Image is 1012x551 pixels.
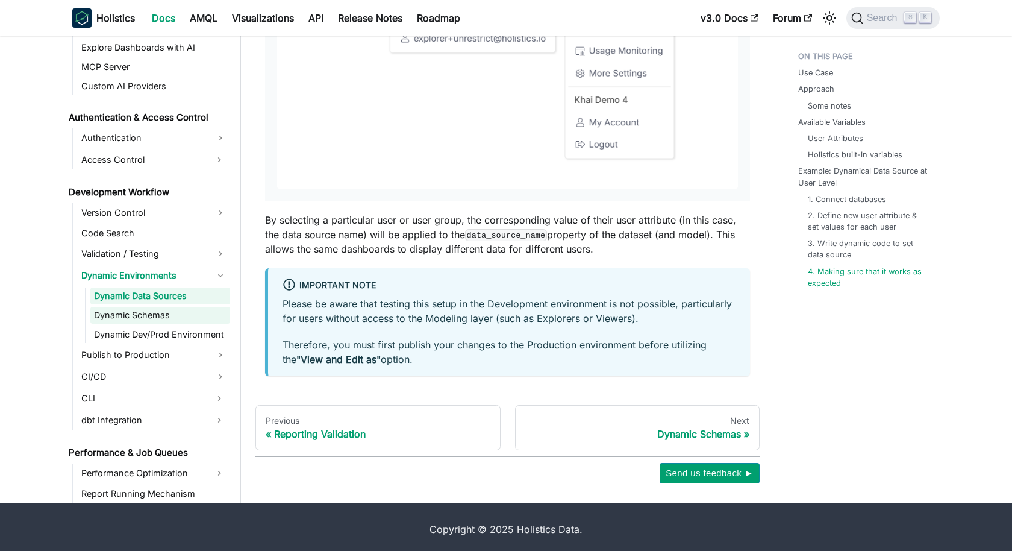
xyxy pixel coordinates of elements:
a: Performance & Job Queues [65,444,230,461]
a: Performance Optimization [78,464,208,483]
a: Docs [145,8,183,28]
a: Dynamic Data Sources [90,288,230,304]
a: Release Notes [331,8,410,28]
a: Use Case [798,67,833,78]
p: Please be aware that testing this setup in the Development environment is not possible, particula... [283,297,736,326]
a: Dynamic Environments [78,266,230,285]
a: Roadmap [410,8,467,28]
span: Send us feedback ► [666,465,754,481]
a: User Attributes [808,133,863,144]
a: Holistics built-in variables [808,149,902,160]
div: Important note [283,278,736,294]
a: Authentication & Access Control [65,109,230,126]
a: Visualizations [225,8,301,28]
a: 1. Connect databases [808,194,886,205]
a: Approach [798,83,834,95]
a: Publish to Production [78,345,230,365]
a: AMQL [183,8,225,28]
a: dbt Integration [78,411,208,430]
a: Explore Dashboards with AI [78,39,230,56]
a: CI/CD [78,367,230,386]
div: Reporting Validation [266,428,490,440]
button: Expand sidebar category 'Performance Optimization' [208,464,230,483]
span: Search [863,13,905,24]
a: CLI [78,389,208,408]
button: Switch between dark and light mode (currently light mode) [820,8,839,28]
a: 2. Define new user attribute & set values for each user [808,210,928,233]
kbd: ⌘ [904,12,916,23]
div: Dynamic Schemas [525,428,750,440]
p: Therefore, you must first publish your changes to the Production environment before utilizing the... [283,338,736,367]
img: Holistics [72,8,92,28]
a: Dynamic Dev/Prod Environment [90,326,230,343]
a: PreviousReporting Validation [255,405,501,451]
a: Dynamic Schemas [90,307,230,324]
div: Copyright © 2025 Holistics Data. [123,522,889,537]
p: By selecting a particular user or user group, the corresponding value of their user attribute (in... [265,213,750,256]
nav: Docs pages [255,405,760,451]
a: Authentication [78,128,230,148]
a: Forum [766,8,819,28]
a: API [301,8,331,28]
a: v3.0 Docs [693,8,766,28]
a: 3. Write dynamic code to set data source [808,238,928,260]
a: Report Running Mechanism [78,485,230,502]
button: Expand sidebar category 'Access Control' [208,150,230,169]
button: Expand sidebar category 'dbt Integration' [208,411,230,430]
div: Previous [266,415,490,426]
a: Example: Dynamical Data Source at User Level [798,165,932,188]
kbd: K [919,12,931,23]
a: MCP Server [78,58,230,75]
button: Search (Command+K) [846,7,940,29]
a: HolisticsHolistics [72,8,135,28]
div: Next [525,415,750,426]
a: Development Workflow [65,184,230,201]
a: 4. Making sure that it works as expected [808,266,928,289]
a: Available Variables [798,116,866,128]
a: NextDynamic Schemas [515,405,760,451]
code: data_source_name [465,229,547,241]
a: Validation / Testing [78,244,230,263]
b: Holistics [96,11,135,25]
a: Code Search [78,225,230,242]
a: Some notes [808,100,851,112]
a: Access Control [78,150,208,169]
button: Send us feedback ► [660,463,760,483]
button: Expand sidebar category 'CLI' [208,389,230,408]
a: Custom AI Providers [78,78,230,95]
strong: "View and Edit as" [296,353,381,365]
a: Version Control [78,203,230,222]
